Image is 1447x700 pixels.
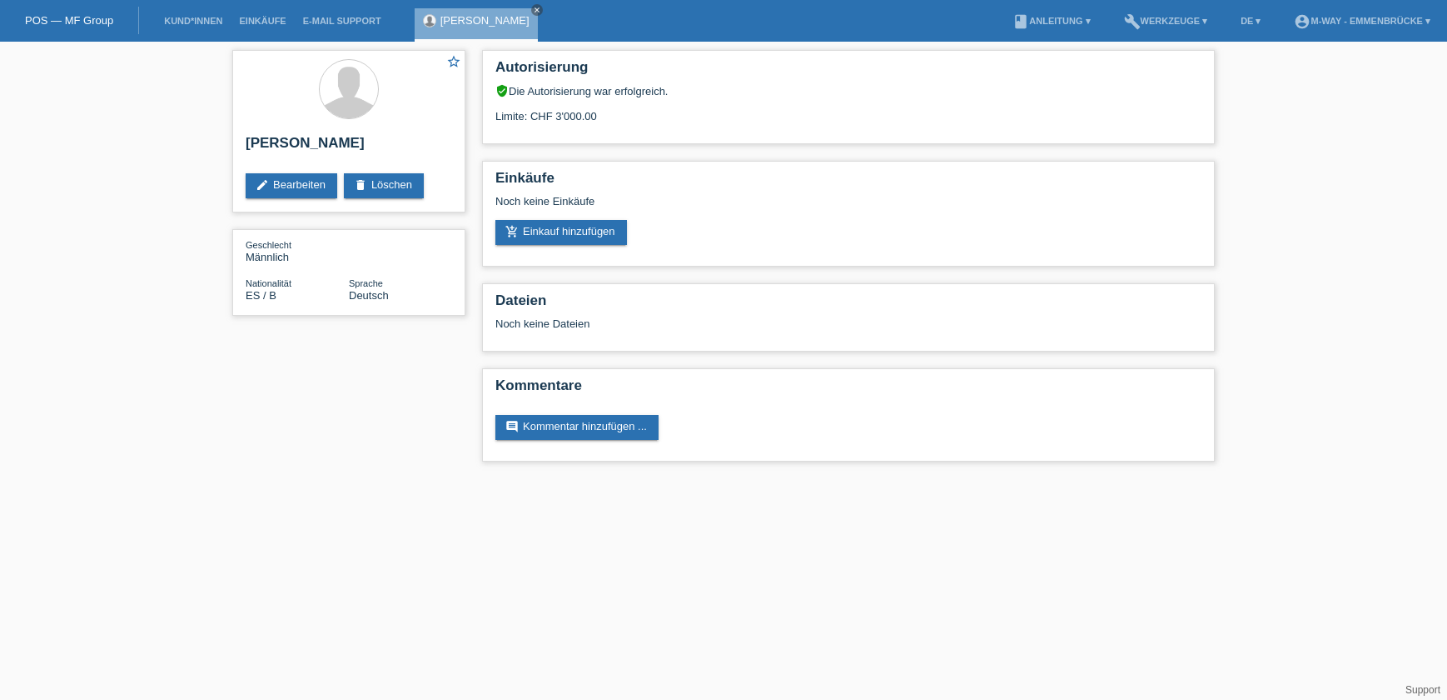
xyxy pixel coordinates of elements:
[349,278,383,288] span: Sprache
[505,225,519,238] i: add_shopping_cart
[495,415,659,440] a: commentKommentar hinzufügen ...
[354,178,367,192] i: delete
[495,97,1201,122] div: Limite: CHF 3'000.00
[495,377,1201,402] h2: Kommentare
[495,84,509,97] i: verified_user
[495,195,1201,220] div: Noch keine Einkäufe
[246,240,291,250] span: Geschlecht
[1124,13,1141,30] i: build
[246,278,291,288] span: Nationalität
[533,6,541,14] i: close
[246,173,337,198] a: editBearbeiten
[246,135,452,160] h2: [PERSON_NAME]
[231,16,294,26] a: Einkäufe
[1232,16,1269,26] a: DE ▾
[446,54,461,69] i: star_border
[1285,16,1439,26] a: account_circlem-way - Emmenbrücke ▾
[505,420,519,433] i: comment
[531,4,543,16] a: close
[25,14,113,27] a: POS — MF Group
[1012,13,1029,30] i: book
[349,289,389,302] span: Deutsch
[246,238,349,263] div: Männlich
[156,16,231,26] a: Kund*innen
[1294,13,1310,30] i: account_circle
[495,59,1201,84] h2: Autorisierung
[495,84,1201,97] div: Die Autorisierung war erfolgreich.
[344,173,424,198] a: deleteLöschen
[246,289,276,302] span: Spanien / B / 01.06.2019
[440,14,530,27] a: [PERSON_NAME]
[256,178,269,192] i: edit
[295,16,390,26] a: E-Mail Support
[1405,684,1440,696] a: Support
[495,292,1201,317] h2: Dateien
[495,170,1201,195] h2: Einkäufe
[1116,16,1216,26] a: buildWerkzeuge ▾
[1004,16,1098,26] a: bookAnleitung ▾
[495,220,627,245] a: add_shopping_cartEinkauf hinzufügen
[446,54,461,72] a: star_border
[495,317,1004,330] div: Noch keine Dateien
